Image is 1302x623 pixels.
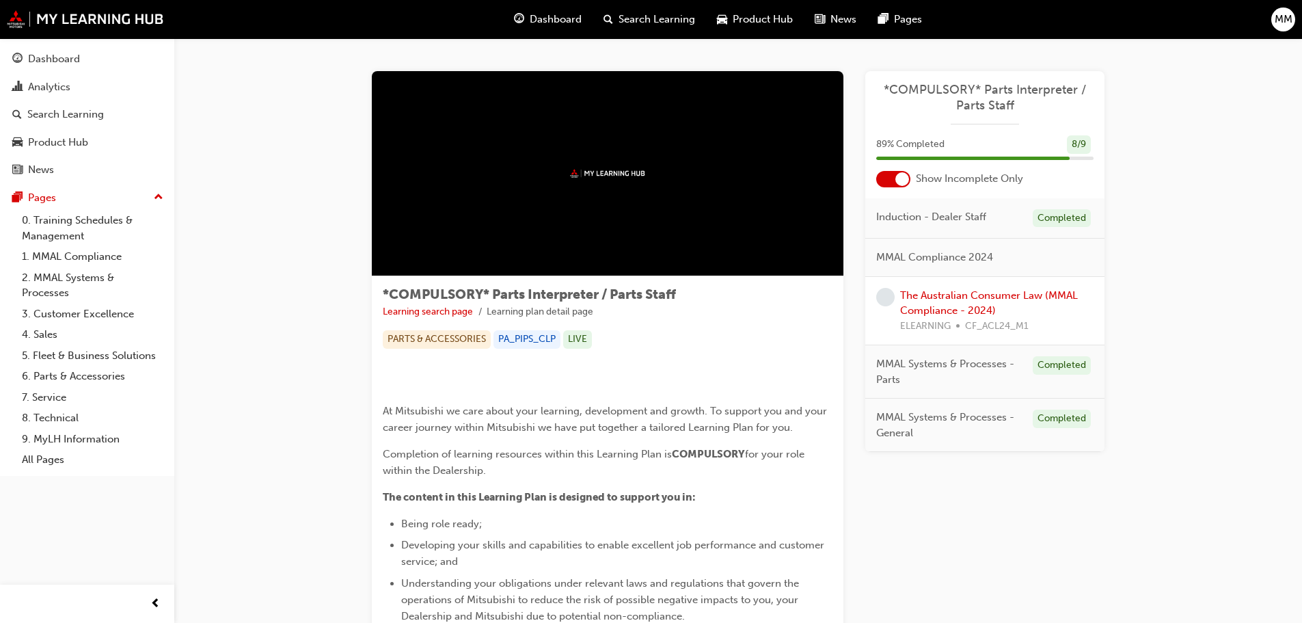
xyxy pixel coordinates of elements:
[16,246,169,267] a: 1. MMAL Compliance
[16,304,169,325] a: 3. Customer Excellence
[12,53,23,66] span: guage-icon
[867,5,933,34] a: pages-iconPages
[876,137,945,153] span: 89 % Completed
[876,288,895,306] span: learningRecordVerb_NONE-icon
[12,109,22,121] span: search-icon
[1033,356,1091,375] div: Completed
[619,12,695,27] span: Search Learning
[383,306,473,317] a: Learning search page
[401,577,802,622] span: Understanding your obligations under relevant laws and regulations that govern the operations of ...
[16,210,169,246] a: 0. Training Schedules & Management
[5,130,169,155] a: Product Hub
[28,51,80,67] div: Dashboard
[16,408,169,429] a: 8. Technical
[28,135,88,150] div: Product Hub
[493,330,560,349] div: PA_PIPS_CLP
[154,189,163,207] span: up-icon
[401,518,482,530] span: Being role ready;
[5,185,169,211] button: Pages
[16,449,169,470] a: All Pages
[878,11,889,28] span: pages-icon
[5,44,169,185] button: DashboardAnalyticsSearch LearningProduct HubNews
[1067,135,1091,154] div: 8 / 9
[1033,209,1091,228] div: Completed
[27,107,104,122] div: Search Learning
[876,410,1022,440] span: MMAL Systems & Processes - General
[916,171,1023,187] span: Show Incomplete Only
[28,79,70,95] div: Analytics
[383,448,672,460] span: Completion of learning resources within this Learning Plan is
[28,162,54,178] div: News
[401,539,827,568] span: Developing your skills and capabilities to enable excellent job performance and customer service;...
[570,169,645,178] img: mmal
[876,209,986,225] span: Induction - Dealer Staff
[1033,410,1091,428] div: Completed
[1271,8,1295,31] button: MM
[383,287,676,302] span: *COMPULSORY* Parts Interpreter / Parts Staff
[563,330,592,349] div: LIVE
[16,345,169,367] a: 5. Fleet & Business Solutions
[150,596,161,613] span: prev-icon
[733,12,793,27] span: Product Hub
[5,75,169,100] a: Analytics
[706,5,804,34] a: car-iconProduct Hub
[965,319,1029,334] span: CF_ACL24_M1
[530,12,582,27] span: Dashboard
[16,387,169,408] a: 7. Service
[383,330,491,349] div: PARTS & ACCESSORIES
[603,11,613,28] span: search-icon
[383,491,696,503] span: The content in this Learning Plan is designed to support you in:
[815,11,825,28] span: news-icon
[503,5,593,34] a: guage-iconDashboard
[593,5,706,34] a: search-iconSearch Learning
[5,157,169,183] a: News
[876,250,993,265] span: MMAL Compliance 2024
[16,324,169,345] a: 4. Sales
[16,267,169,304] a: 2. MMAL Systems & Processes
[28,190,56,206] div: Pages
[12,192,23,204] span: pages-icon
[804,5,867,34] a: news-iconNews
[5,47,169,72] a: Dashboard
[12,164,23,176] span: news-icon
[487,304,593,320] li: Learning plan detail page
[5,102,169,127] a: Search Learning
[900,289,1078,317] a: The Australian Consumer Law (MMAL Compliance - 2024)
[876,356,1022,387] span: MMAL Systems & Processes - Parts
[7,10,164,28] img: mmal
[900,319,951,334] span: ELEARNING
[830,12,856,27] span: News
[12,81,23,94] span: chart-icon
[894,12,922,27] span: Pages
[876,82,1094,113] a: *COMPULSORY* Parts Interpreter / Parts Staff
[12,137,23,149] span: car-icon
[383,448,807,477] span: for your role within the Dealership.
[672,448,745,460] span: COMPULSORY
[16,429,169,450] a: 9. MyLH Information
[717,11,727,28] span: car-icon
[1275,12,1292,27] span: MM
[514,11,524,28] span: guage-icon
[16,366,169,387] a: 6. Parts & Accessories
[383,405,830,434] span: At Mitsubishi we care about your learning, development and growth. To support you and your career...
